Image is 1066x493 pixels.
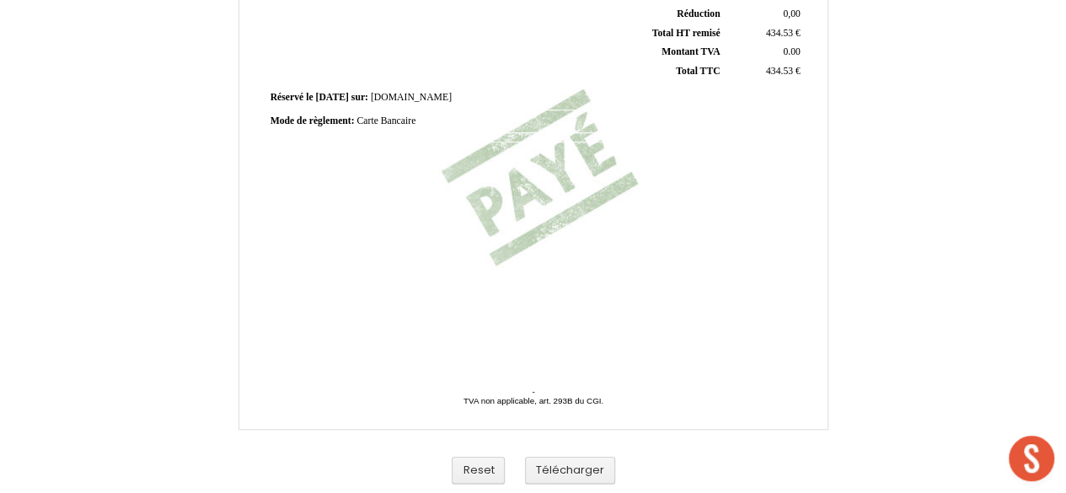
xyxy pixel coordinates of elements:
span: Total TTC [676,66,720,77]
span: 0,00 [783,8,800,19]
span: Réservé le [271,92,313,103]
span: Total HT remisé [651,28,720,39]
span: 434.53 [766,28,793,39]
button: Télécharger [525,457,615,485]
span: sur: [351,92,368,103]
td: € [723,62,803,82]
span: Carte Bancaire [356,115,415,126]
td: € [723,24,803,43]
span: Mode de règlement: [271,115,355,126]
span: - [532,387,534,396]
span: Montant TVA [662,46,720,57]
button: Reset [452,457,505,485]
span: 434.53 [766,66,793,77]
span: 0.00 [783,46,800,57]
span: TVA non applicable, art. 293B du CGI. [463,396,603,405]
span: [DOMAIN_NAME] [371,92,452,103]
span: [DATE] [315,92,348,103]
div: Ouvrir le chat [1009,436,1054,481]
span: Réduction [677,8,720,19]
